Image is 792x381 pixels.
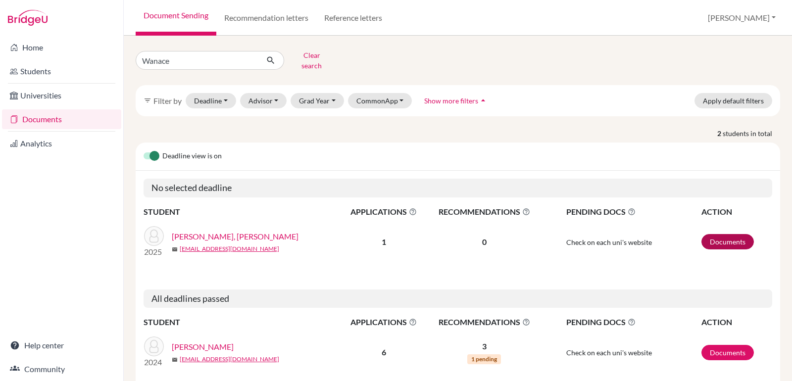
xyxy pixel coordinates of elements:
input: Find student by name... [136,51,258,70]
button: Show more filtersarrow_drop_up [416,93,496,108]
a: Analytics [2,134,121,153]
i: filter_list [144,96,151,104]
span: Filter by [153,96,182,105]
strong: 2 [717,128,723,139]
a: Home [2,38,121,57]
button: Advisor [240,93,287,108]
span: students in total [723,128,780,139]
a: [PERSON_NAME] [172,341,234,353]
h5: No selected deadline [144,179,772,197]
p: 2024 [144,356,164,368]
button: Grad Year [291,93,344,108]
p: 3 [427,340,542,352]
a: Students [2,61,121,81]
button: Apply default filters [694,93,772,108]
a: Universities [2,86,121,105]
button: [PERSON_NAME] [703,8,780,27]
i: arrow_drop_up [478,95,488,105]
a: Help center [2,335,121,355]
a: Documents [701,234,754,249]
a: [EMAIL_ADDRESS][DOMAIN_NAME] [180,244,279,253]
span: Check on each uni's website [566,238,652,246]
a: Documents [2,109,121,129]
a: [PERSON_NAME], [PERSON_NAME] [172,231,298,242]
button: Deadline [186,93,236,108]
button: CommonApp [348,93,412,108]
th: STUDENT [144,316,342,329]
span: APPLICATIONS [342,206,426,218]
img: Bridge-U [8,10,48,26]
span: Check on each uni's website [566,348,652,357]
span: RECOMMENDATIONS [427,206,542,218]
b: 6 [382,347,386,357]
img: Wanace, Omar Ramy [144,226,164,246]
span: mail [172,246,178,252]
b: 1 [382,237,386,246]
th: ACTION [701,205,772,218]
span: RECOMMENDATIONS [427,316,542,328]
p: 0 [427,236,542,248]
a: Community [2,359,121,379]
span: PENDING DOCS [566,316,700,328]
th: STUDENT [144,205,342,218]
th: ACTION [701,316,772,329]
h5: All deadlines passed [144,289,772,308]
a: [EMAIL_ADDRESS][DOMAIN_NAME] [180,355,279,364]
a: Documents [701,345,754,360]
span: Show more filters [424,96,478,105]
p: 2025 [144,246,164,258]
span: PENDING DOCS [566,206,700,218]
button: Clear search [284,48,339,73]
img: Wanace, Amira [144,336,164,356]
span: 1 pending [467,354,501,364]
span: Deadline view is on [162,150,222,162]
span: APPLICATIONS [342,316,426,328]
span: mail [172,357,178,363]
